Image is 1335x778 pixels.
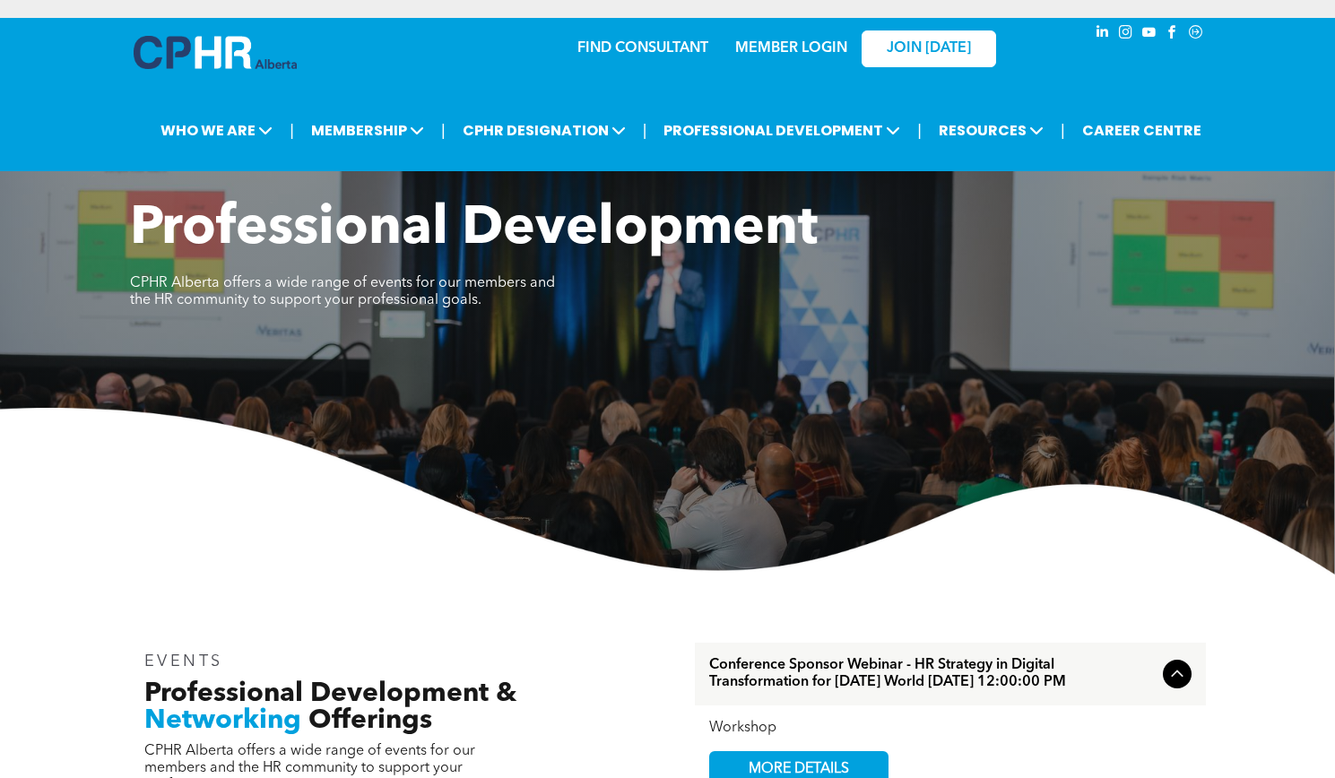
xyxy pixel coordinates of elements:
[290,112,294,149] li: |
[134,36,297,69] img: A blue and white logo for cp alberta
[144,707,301,734] span: Networking
[1093,22,1113,47] a: linkedin
[308,707,432,734] span: Offerings
[709,720,1192,737] div: Workshop
[1077,114,1207,147] a: CAREER CENTRE
[1116,22,1136,47] a: instagram
[144,680,516,707] span: Professional Development &
[457,114,631,147] span: CPHR DESIGNATION
[130,203,818,256] span: Professional Development
[144,653,224,670] span: EVENTS
[306,114,429,147] span: MEMBERSHIP
[577,41,708,56] a: FIND CONSULTANT
[155,114,278,147] span: WHO WE ARE
[1186,22,1206,47] a: Social network
[709,657,1156,691] span: Conference Sponsor Webinar - HR Strategy in Digital Transformation for [DATE] World [DATE] 12:00:...
[1061,112,1065,149] li: |
[1163,22,1183,47] a: facebook
[887,40,971,57] span: JOIN [DATE]
[658,114,906,147] span: PROFESSIONAL DEVELOPMENT
[862,30,996,67] a: JOIN [DATE]
[933,114,1049,147] span: RESOURCES
[441,112,446,149] li: |
[917,112,922,149] li: |
[643,112,647,149] li: |
[1140,22,1159,47] a: youtube
[735,41,847,56] a: MEMBER LOGIN
[130,276,555,307] span: CPHR Alberta offers a wide range of events for our members and the HR community to support your p...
